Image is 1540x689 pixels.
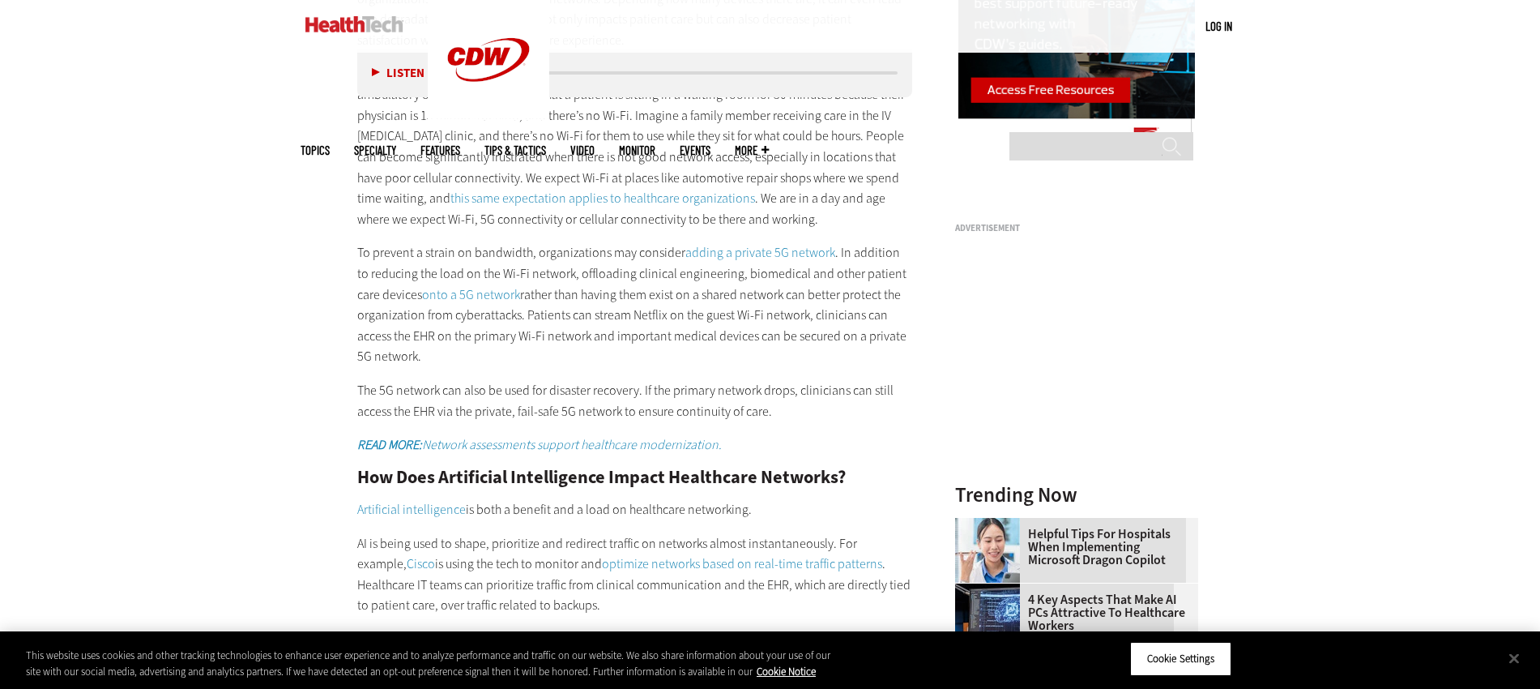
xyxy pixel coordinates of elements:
[428,107,549,124] a: CDW
[301,144,330,156] span: Topics
[357,501,466,518] a: Artificial intelligence
[955,584,1020,648] img: Desktop monitor with brain AI concept
[955,518,1020,583] img: Doctor using phone to dictate to tablet
[357,380,913,422] p: The 5G network can also be used for disaster recovery. If the primary network drops, clinicians c...
[685,244,835,261] a: adding a private 5G network
[955,485,1198,505] h3: Trending Now
[357,436,422,453] strong: READ MORE:
[955,518,1028,531] a: Doctor using phone to dictate to tablet
[570,144,595,156] a: Video
[357,436,722,453] a: READ MORE:Network assessments support healthcare modernization.
[407,555,435,572] a: Cisco
[354,144,396,156] span: Specialty
[735,144,769,156] span: More
[955,224,1198,233] h3: Advertisement
[680,144,710,156] a: Events
[357,436,722,453] em: Network assessments support healthcare modernization.
[484,144,546,156] a: Tips & Tactics
[357,242,913,367] p: To prevent a strain on bandwidth, organizations may consider . In addition to reducing the load o...
[305,16,403,32] img: Home
[26,648,847,679] div: This website uses cookies and other tracking technologies to enhance user experience and to analy...
[450,190,755,207] a: this same expectation applies to healthcare organizations
[357,469,913,486] h2: How Does Artificial Intelligence Impact Healthcare Networks?
[357,533,913,616] p: AI is being used to shape, prioritize and redirect traffic on networks almost instantaneously. Fo...
[619,144,655,156] a: MonITor
[955,239,1198,442] iframe: advertisement
[757,665,816,678] a: More information about your privacy
[1205,19,1232,33] a: Log in
[1130,642,1231,676] button: Cookie Settings
[1205,18,1232,35] div: User menu
[955,593,1188,632] a: 4 Key Aspects That Make AI PCs Attractive to Healthcare Workers
[602,555,882,572] a: optimize networks based on real-time traffic patterns
[1496,640,1532,676] button: Close
[357,499,913,520] p: is both a benefit and a load on healthcare networking.
[955,584,1028,597] a: Desktop monitor with brain AI concept
[420,144,460,156] a: Features
[955,528,1188,567] a: Helpful Tips for Hospitals When Implementing Microsoft Dragon Copilot
[422,286,520,303] a: onto a 5G network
